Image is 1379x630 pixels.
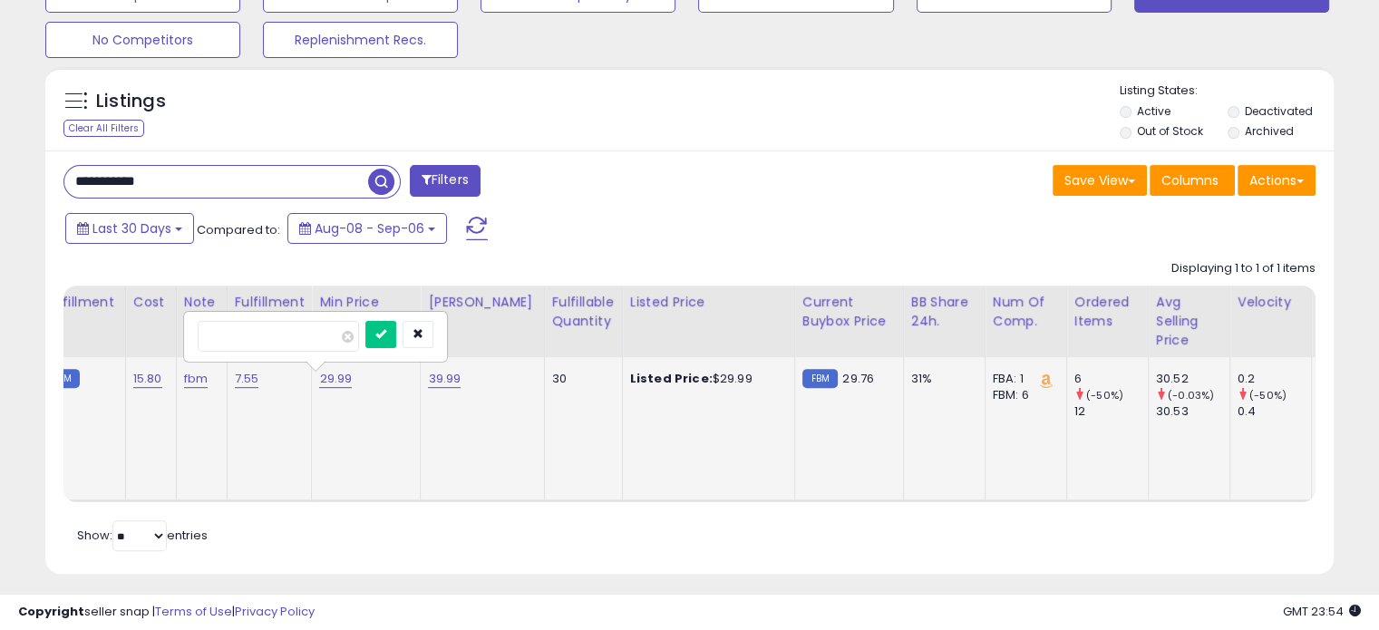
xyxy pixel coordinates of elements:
label: Active [1137,103,1170,119]
label: Out of Stock [1137,123,1203,139]
div: 30.52 [1156,371,1229,387]
h5: Listings [96,89,166,114]
div: Displaying 1 to 1 of 1 items [1171,260,1316,277]
div: 30.53 [1156,403,1229,420]
button: Columns [1150,165,1235,196]
div: Min Price [319,293,413,312]
div: Velocity [1238,293,1304,312]
div: [PERSON_NAME] [428,293,536,312]
button: Save View [1053,165,1147,196]
small: FBM [802,369,838,388]
span: 29.76 [842,370,874,387]
div: 12 [1074,403,1148,420]
button: Aug-08 - Sep-06 [287,213,447,244]
div: 30 [552,371,608,387]
button: No Competitors [45,22,240,58]
div: Avg Selling Price [1156,293,1222,350]
div: Note [184,293,219,312]
a: 29.99 [319,370,352,388]
div: 0.4 [1238,403,1311,420]
div: BB Share 24h. [911,293,977,331]
p: Listing States: [1120,82,1334,100]
span: 2025-10-7 23:54 GMT [1283,603,1361,620]
div: Current Buybox Price [802,293,896,331]
div: Ordered Items [1074,293,1141,331]
div: FBM: 6 [993,387,1053,403]
span: Columns [1161,171,1219,189]
small: (-50%) [1086,388,1123,402]
div: Fulfillment [44,293,118,312]
div: 0.2 [1238,371,1311,387]
div: seller snap | | [18,604,315,621]
button: Actions [1238,165,1316,196]
a: 7.55 [235,370,259,388]
div: Clear All Filters [63,120,144,137]
div: Num of Comp. [993,293,1059,331]
small: (-50%) [1249,388,1287,402]
small: (-0.03%) [1168,388,1214,402]
a: 39.99 [428,370,461,388]
button: Last 30 Days [65,213,194,244]
div: $29.99 [630,371,781,387]
label: Deactivated [1244,103,1312,119]
a: fbm [184,370,208,388]
span: Show: entries [77,527,208,544]
div: Cost [133,293,169,312]
a: Privacy Policy [235,603,315,620]
button: Filters [410,165,481,197]
span: Aug-08 - Sep-06 [315,219,424,237]
span: Last 30 Days [92,219,171,237]
button: Replenishment Recs. [263,22,458,58]
div: 31% [911,371,971,387]
div: Fulfillment Cost [235,293,305,331]
a: Terms of Use [155,603,232,620]
div: FBA: 1 [993,371,1053,387]
div: Listed Price [630,293,787,312]
span: Compared to: [197,221,280,238]
div: 6 [1074,371,1148,387]
strong: Copyright [18,603,84,620]
b: Listed Price: [630,370,713,387]
label: Archived [1244,123,1293,139]
a: 15.80 [133,370,162,388]
div: Fulfillable Quantity [552,293,615,331]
